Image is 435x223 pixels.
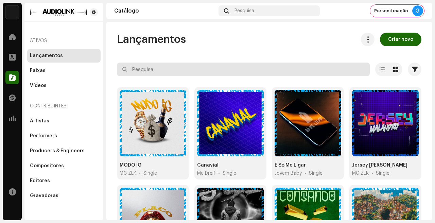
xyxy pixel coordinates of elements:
[27,144,101,158] re-m-nav-item: Producers & Engineers
[114,8,216,14] div: Catálogo
[376,170,389,177] div: Single
[218,170,220,177] span: •
[275,162,306,169] div: É Só Me Ligar
[30,163,64,169] div: Compositores
[27,189,101,203] re-m-nav-item: Gravadoras
[197,162,219,169] div: Canavial
[27,49,101,63] re-m-nav-item: Lançamentos
[27,114,101,128] re-m-nav-item: Artistas
[120,162,141,169] div: MODO IG
[117,63,370,76] input: Pesquisa
[27,33,101,49] re-a-nav-header: Ativos
[30,193,58,199] div: Gravadoras
[120,170,136,177] span: MC ZLK
[412,5,423,16] div: G
[352,162,407,169] div: Jersey de Malandro
[371,170,373,177] span: •
[27,129,101,143] re-m-nav-item: Performers
[197,170,215,177] span: Mc Dreif
[30,118,49,124] div: Artistas
[143,170,157,177] div: Single
[380,33,421,46] button: Criar novo
[30,148,85,154] div: Producers & Engineers
[30,53,63,58] div: Lançamentos
[27,79,101,92] re-m-nav-item: Vídeos
[117,33,186,46] span: Lançamentos
[304,170,306,177] span: •
[30,133,57,139] div: Performers
[30,178,50,184] div: Editores
[234,8,254,14] span: Pesquisa
[139,170,141,177] span: •
[30,68,46,73] div: Faixas
[388,33,413,46] span: Criar novo
[27,98,101,114] re-a-nav-header: Contribuintes
[223,170,236,177] div: Single
[30,8,87,16] img: 66658775-0fc6-4e6d-a4eb-175c1c38218d
[309,170,323,177] div: Single
[27,159,101,173] re-m-nav-item: Compositores
[5,5,19,19] img: 730b9dfe-18b5-4111-b483-f30b0c182d82
[27,64,101,78] re-m-nav-item: Faixas
[275,170,302,177] span: Jovem Baby
[374,8,408,14] span: Personificação
[30,83,47,88] div: Vídeos
[352,170,369,177] span: MC ZLK
[27,174,101,188] re-m-nav-item: Editores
